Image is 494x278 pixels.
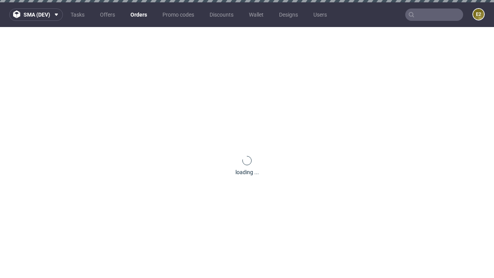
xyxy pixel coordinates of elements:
a: Discounts [205,8,238,21]
a: Promo codes [158,8,199,21]
button: sma (dev) [9,8,63,21]
a: Tasks [66,8,89,21]
a: Users [309,8,332,21]
span: sma (dev) [24,12,50,17]
a: Offers [95,8,120,21]
a: Designs [274,8,303,21]
a: Wallet [244,8,268,21]
figcaption: e2 [473,9,484,20]
div: loading ... [235,168,259,176]
a: Orders [126,8,152,21]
